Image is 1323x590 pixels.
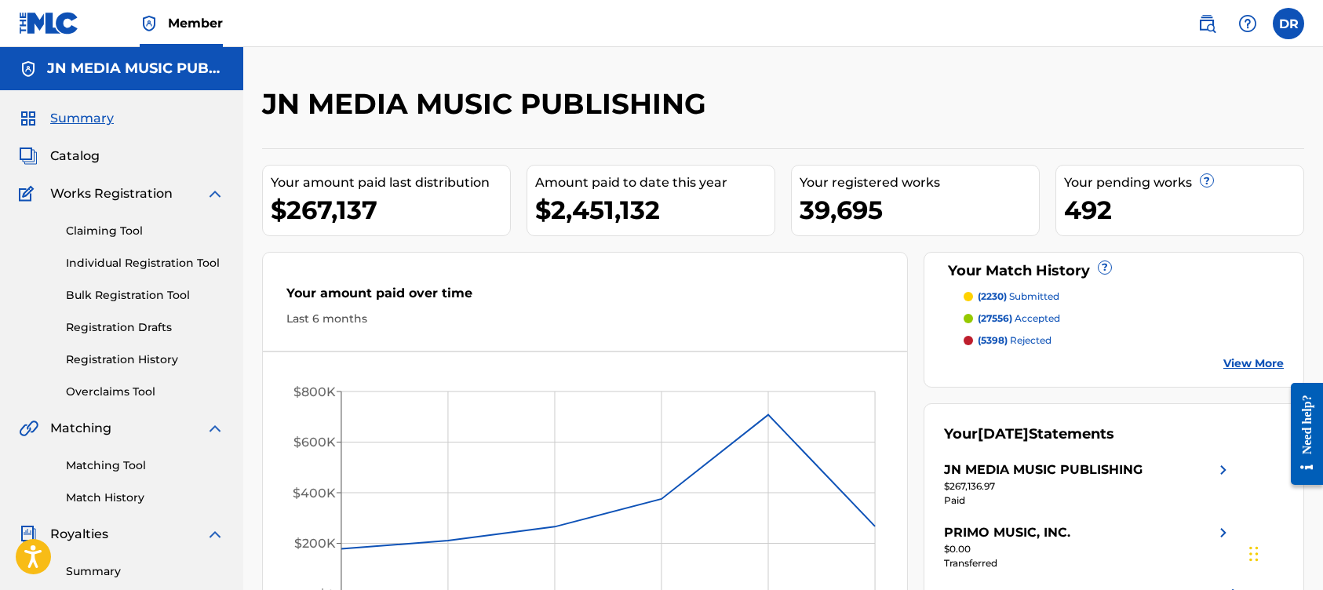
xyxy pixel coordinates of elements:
[140,14,159,33] img: Top Rightsholder
[66,287,224,304] a: Bulk Registration Tool
[66,255,224,271] a: Individual Registration Tool
[944,461,1233,508] a: JN MEDIA MUSIC PUBLISHINGright chevron icon$267,136.97Paid
[66,457,224,474] a: Matching Tool
[1064,173,1303,192] div: Your pending works
[944,556,1233,570] div: Transferred
[944,424,1114,445] div: Your Statements
[286,284,884,311] div: Your amount paid over time
[293,384,336,399] tspan: $800K
[1191,8,1223,39] a: Public Search
[1238,14,1257,33] img: help
[293,486,336,501] tspan: $400K
[1197,14,1216,33] img: search
[66,490,224,506] a: Match History
[19,525,38,544] img: Royalties
[19,109,114,128] a: SummarySummary
[978,290,1059,304] p: submitted
[19,184,39,203] img: Works Registration
[978,425,1029,442] span: [DATE]
[1232,8,1263,39] div: Help
[800,192,1039,228] div: 39,695
[944,260,1285,282] div: Your Match History
[50,147,100,166] span: Catalog
[944,461,1143,479] div: JN MEDIA MUSIC PUBLISHING
[271,173,510,192] div: Your amount paid last distribution
[1201,174,1213,187] span: ?
[964,311,1285,326] a: (27556) accepted
[50,109,114,128] span: Summary
[50,184,173,203] span: Works Registration
[50,419,111,438] span: Matching
[978,333,1051,348] p: rejected
[1214,523,1233,542] img: right chevron icon
[1099,261,1111,274] span: ?
[66,384,224,400] a: Overclaims Tool
[19,147,38,166] img: Catalog
[1249,530,1259,577] div: Drag
[19,12,79,35] img: MLC Logo
[286,311,884,327] div: Last 6 months
[944,493,1233,508] div: Paid
[66,563,224,580] a: Summary
[206,419,224,438] img: expand
[535,173,774,192] div: Amount paid to date this year
[944,523,1070,542] div: PRIMO MUSIC, INC.
[1245,515,1323,590] iframe: Chat Widget
[944,523,1233,570] a: PRIMO MUSIC, INC.right chevron icon$0.00Transferred
[944,542,1233,556] div: $0.00
[978,290,1007,302] span: (2230)
[1214,461,1233,479] img: right chevron icon
[800,173,1039,192] div: Your registered works
[294,536,336,551] tspan: $200K
[19,60,38,78] img: Accounts
[978,334,1008,346] span: (5398)
[47,60,224,78] h5: JN MEDIA MUSIC PUBLISHING
[19,419,38,438] img: Matching
[978,311,1060,326] p: accepted
[262,86,714,122] h2: JN MEDIA MUSIC PUBLISHING
[271,192,510,228] div: $267,137
[1064,192,1303,228] div: 492
[1273,8,1304,39] div: User Menu
[206,525,224,544] img: expand
[168,14,223,32] span: Member
[66,223,224,239] a: Claiming Tool
[1223,355,1284,372] a: View More
[944,479,1233,493] div: $267,136.97
[535,192,774,228] div: $2,451,132
[66,319,224,336] a: Registration Drafts
[978,312,1012,324] span: (27556)
[66,351,224,368] a: Registration History
[50,525,108,544] span: Royalties
[964,333,1285,348] a: (5398) rejected
[293,435,336,450] tspan: $600K
[206,184,224,203] img: expand
[19,147,100,166] a: CatalogCatalog
[1279,370,1323,497] iframe: Resource Center
[19,109,38,128] img: Summary
[964,290,1285,304] a: (2230) submitted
